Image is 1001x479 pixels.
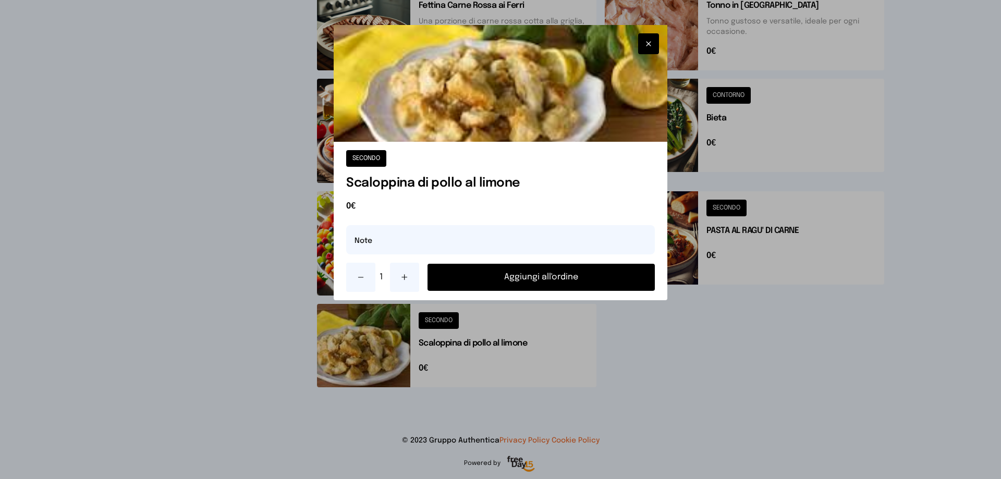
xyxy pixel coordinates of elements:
button: Aggiungi all'ordine [428,264,655,291]
span: 1 [380,271,386,284]
button: SECONDO [346,150,386,167]
img: Scaloppina di pollo al limone [334,25,667,142]
span: 0€ [346,200,655,213]
h1: Scaloppina di pollo al limone [346,175,655,192]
